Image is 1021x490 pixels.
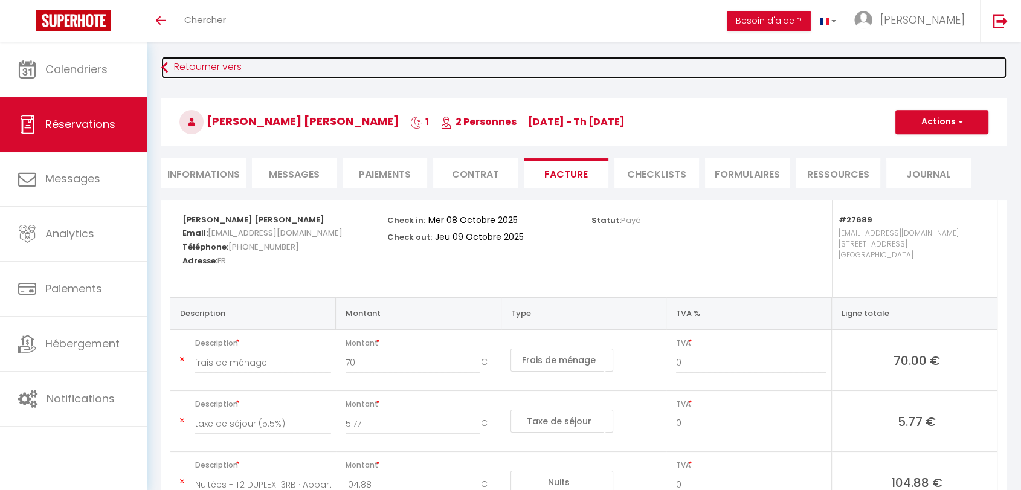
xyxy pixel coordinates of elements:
[45,171,100,186] span: Messages
[621,214,641,226] span: Payé
[228,238,299,256] span: [PHONE_NUMBER]
[676,396,826,413] span: TVA
[831,297,997,329] th: Ligne totale
[528,115,625,129] span: [DATE] - Th [DATE]
[45,226,94,241] span: Analytics
[182,241,228,253] strong: Téléphone:
[480,352,496,373] span: €
[170,297,336,329] th: Description
[854,11,872,29] img: ...
[614,158,699,188] li: CHECKLISTS
[410,115,429,129] span: 1
[666,297,832,329] th: TVA %
[895,110,988,134] button: Actions
[346,457,497,474] span: Montant
[45,281,102,296] span: Paiements
[182,227,208,239] strong: Email:
[842,413,992,430] span: 5.77 €
[195,396,331,413] span: Description
[161,158,246,188] li: Informations
[387,212,425,226] p: Check in:
[676,335,826,352] span: TVA
[346,396,497,413] span: Montant
[839,225,985,285] p: [EMAIL_ADDRESS][DOMAIN_NAME] [STREET_ADDRESS] [GEOGRAPHIC_DATA]
[346,335,497,352] span: Montant
[336,297,501,329] th: Montant
[195,335,331,352] span: Description
[727,11,811,31] button: Besoin d'aide ?
[591,212,641,226] p: Statut:
[45,336,120,351] span: Hébergement
[182,214,324,225] strong: [PERSON_NAME] [PERSON_NAME]
[195,457,331,474] span: Description
[796,158,880,188] li: Ressources
[387,229,432,243] p: Check out:
[343,158,427,188] li: Paiements
[208,224,343,242] span: [EMAIL_ADDRESS][DOMAIN_NAME]
[842,352,992,369] span: 70.00 €
[524,158,608,188] li: Facture
[36,10,111,31] img: Super Booking
[440,115,517,129] span: 2 Personnes
[880,12,965,27] span: [PERSON_NAME]
[480,413,496,434] span: €
[45,117,115,132] span: Réservations
[217,252,226,269] span: FR
[433,158,518,188] li: Contrat
[886,158,971,188] li: Journal
[184,13,226,26] span: Chercher
[501,297,666,329] th: Type
[993,13,1008,28] img: logout
[269,167,320,181] span: Messages
[182,255,217,266] strong: Adresse:
[676,457,826,474] span: TVA
[839,214,872,225] strong: #27689
[45,62,108,77] span: Calendriers
[161,57,1007,79] a: Retourner vers
[179,114,399,129] span: [PERSON_NAME] [PERSON_NAME]
[47,391,115,406] span: Notifications
[705,158,790,188] li: FORMULAIRES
